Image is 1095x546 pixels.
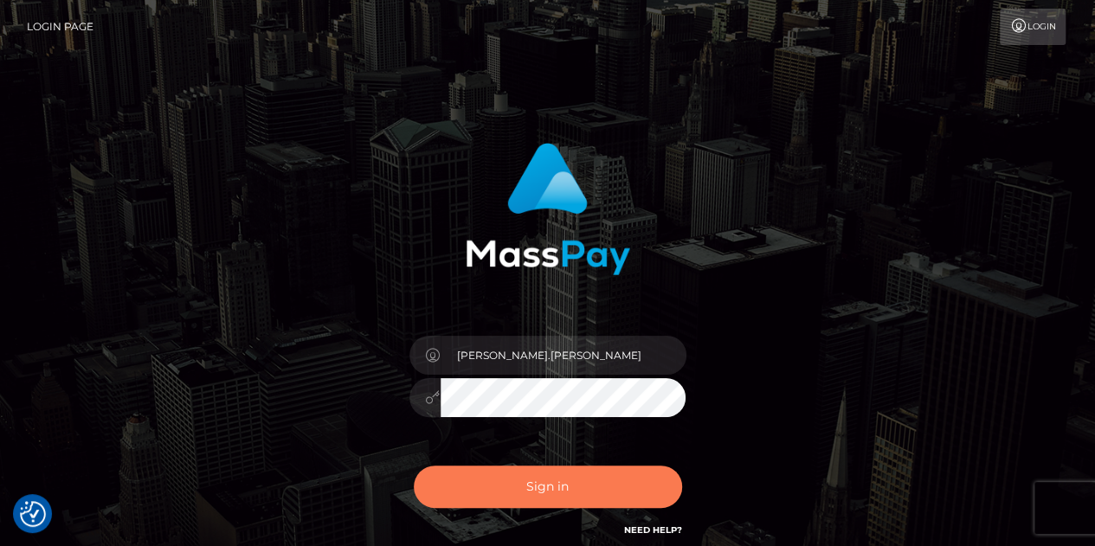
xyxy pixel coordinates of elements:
[20,501,46,527] button: Consent Preferences
[1000,9,1066,45] a: Login
[414,466,682,508] button: Sign in
[441,336,686,375] input: Username...
[27,9,93,45] a: Login Page
[624,524,682,536] a: Need Help?
[20,501,46,527] img: Revisit consent button
[466,143,630,275] img: MassPay Login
